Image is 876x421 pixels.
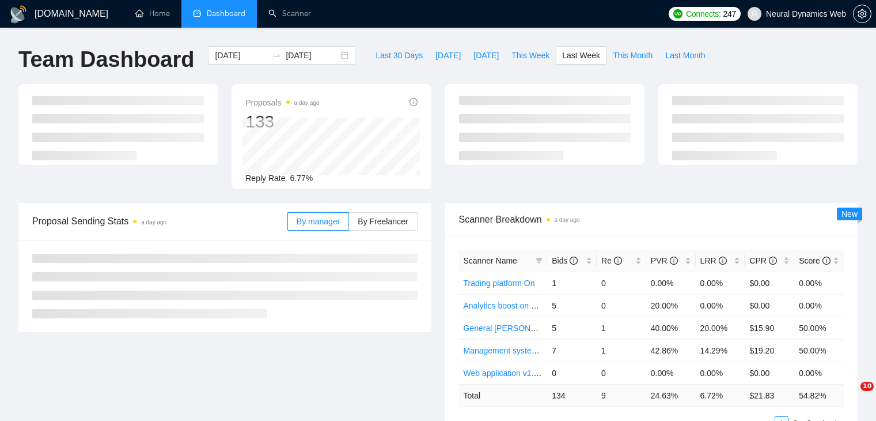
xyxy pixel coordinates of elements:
td: 0.00% [696,272,745,294]
span: to [272,51,281,60]
span: [DATE] [435,49,461,62]
td: 14.29% [696,339,745,362]
span: Connects: [686,7,720,20]
td: 54.82 % [794,384,844,407]
span: Dashboard [207,9,245,18]
td: 0.00% [646,362,696,384]
span: New [841,209,858,219]
span: 247 [723,7,736,20]
span: This Week [511,49,549,62]
time: a day ago [294,100,320,106]
td: $0.00 [745,294,794,317]
span: info-circle [409,98,418,106]
span: 6.77% [290,174,313,183]
td: 7 [547,339,597,362]
td: 0.00% [696,294,745,317]
a: searchScanner [268,9,311,18]
td: $0.00 [745,362,794,384]
a: homeHome [135,9,170,18]
button: Last 30 Days [369,46,429,65]
td: 0 [597,272,646,294]
td: 50.00% [794,339,844,362]
td: 1 [597,339,646,362]
span: filter [533,252,545,269]
a: Trading platform On [464,279,535,288]
span: This Month [613,49,653,62]
button: [DATE] [467,46,505,65]
td: 0 [597,294,646,317]
span: [DATE] [473,49,499,62]
td: 134 [547,384,597,407]
span: Last Week [562,49,600,62]
span: PVR [651,256,678,265]
td: 1 [597,317,646,339]
span: By Freelancer [358,217,408,226]
button: setting [853,5,871,23]
span: Score [799,256,830,265]
span: Reply Rate [245,174,285,183]
td: 5 [547,294,597,317]
span: swap-right [272,51,281,60]
td: 0.00% [696,362,745,384]
td: $15.90 [745,317,794,339]
td: Total [459,384,548,407]
a: Web application v1.1. On [464,369,553,378]
span: filter [536,257,543,264]
a: Management system v2.0. On [464,346,571,355]
td: $19.20 [745,339,794,362]
time: a day ago [141,219,166,225]
td: 0 [597,362,646,384]
span: info-circle [769,257,777,265]
span: Proposals [245,96,319,110]
button: Last Week [556,46,606,65]
td: 0.00% [794,272,844,294]
td: 40.00% [646,317,696,339]
td: 50.00% [794,317,844,339]
span: info-circle [670,257,678,265]
span: CPR [749,256,776,265]
iframe: Intercom live chat [837,382,864,409]
span: setting [854,9,871,18]
td: $0.00 [745,272,794,294]
span: Proposal Sending Stats [32,214,287,228]
span: info-circle [719,257,727,265]
span: Scanner Name [464,256,517,265]
span: info-circle [822,257,831,265]
button: Last Month [659,46,711,65]
td: 42.86% [646,339,696,362]
a: Analytics boost on 25.07 [464,301,552,310]
td: 1 [547,272,597,294]
td: 0 [547,362,597,384]
h1: Team Dashboard [18,46,194,73]
a: setting [853,9,871,18]
a: General [PERSON_NAME] | FastAPI v2.0. On [464,324,629,333]
time: a day ago [555,217,580,223]
td: 24.63 % [646,384,696,407]
td: 20.00% [696,317,745,339]
div: 133 [245,111,319,133]
img: logo [9,5,28,24]
span: info-circle [570,257,578,265]
span: user [750,10,759,18]
span: Last 30 Days [376,49,423,62]
input: Start date [215,49,267,62]
span: By manager [297,217,340,226]
button: [DATE] [429,46,467,65]
td: 5 [547,317,597,339]
span: Re [601,256,622,265]
span: 10 [860,382,874,391]
input: End date [286,49,338,62]
span: Bids [552,256,578,265]
td: 0.00% [794,362,844,384]
td: 0.00% [794,294,844,317]
span: Last Month [665,49,705,62]
td: 9 [597,384,646,407]
td: 0.00% [646,272,696,294]
span: LRR [700,256,727,265]
span: info-circle [614,257,622,265]
img: upwork-logo.png [673,9,682,18]
button: This Week [505,46,556,65]
td: $ 21.83 [745,384,794,407]
td: 20.00% [646,294,696,317]
td: 6.72 % [696,384,745,407]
